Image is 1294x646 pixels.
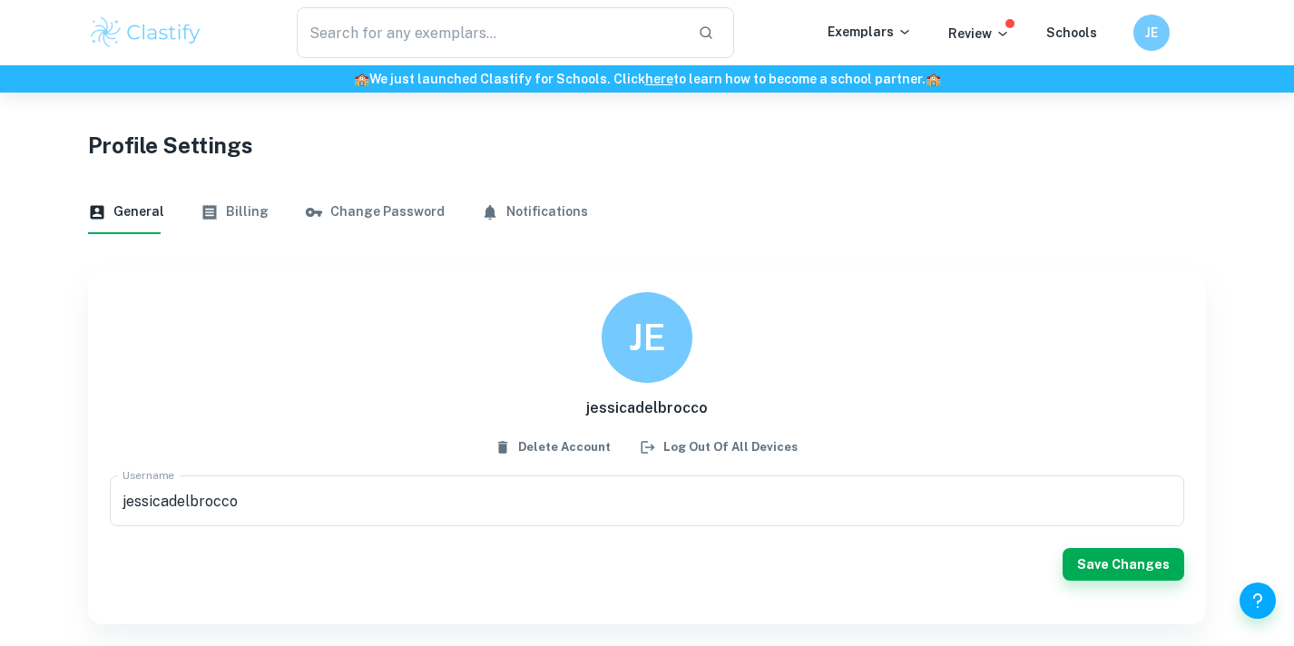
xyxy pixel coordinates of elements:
button: Save Changes [1063,548,1184,581]
img: Clastify logo [88,15,203,51]
a: here [645,72,673,86]
h6: JE [629,309,666,367]
span: 🏫 [926,72,941,86]
span: 🏫 [354,72,369,86]
p: Review [948,24,1010,44]
button: Help and Feedback [1240,582,1276,619]
p: Exemplars [828,22,912,42]
h6: jessicadelbrocco [586,397,708,419]
input: Search for any exemplars... [297,7,683,58]
button: General [88,191,164,234]
h6: We just launched Clastify for Schools. Click to learn how to become a school partner. [4,69,1290,89]
button: Change Password [305,191,445,234]
button: Log out of all devices [637,434,802,461]
button: Notifications [481,191,588,234]
button: JE [1133,15,1170,51]
a: Schools [1046,25,1097,40]
button: Billing [201,191,269,234]
button: Delete Account [492,434,615,461]
h6: JE [1142,23,1162,43]
h1: Profile Settings [88,129,1206,161]
label: Username [123,467,174,483]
